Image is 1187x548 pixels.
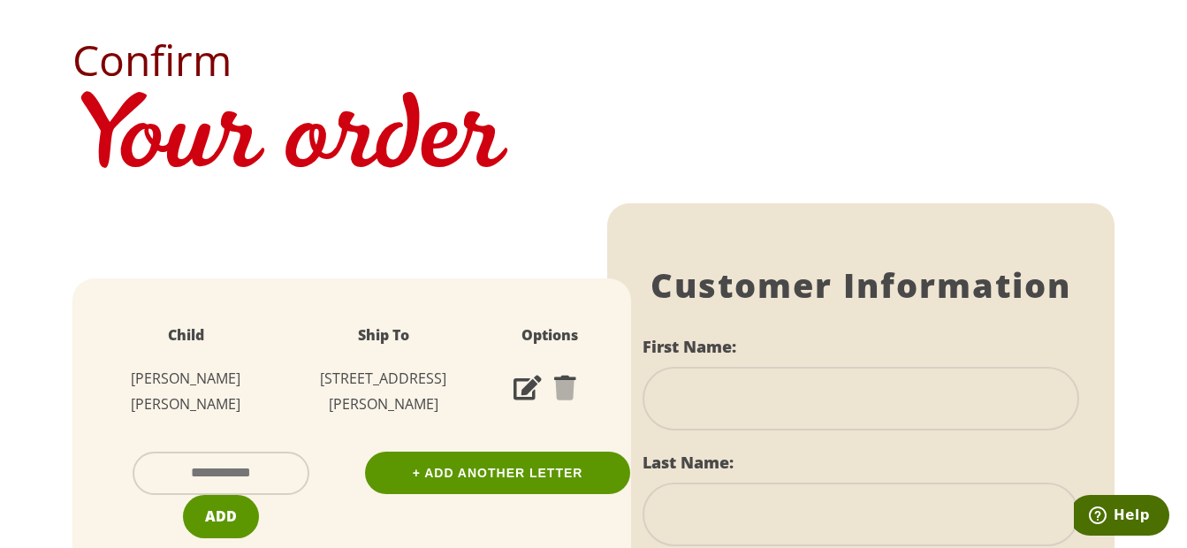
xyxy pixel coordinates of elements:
[1074,495,1169,539] iframe: Opens a widget where you can find more information
[205,506,237,526] span: Add
[281,314,486,357] th: Ship To
[90,314,281,357] th: Child
[486,314,613,357] th: Options
[183,495,259,538] button: Add
[643,336,736,357] label: First Name:
[72,39,1115,81] h2: Confirm
[72,81,1115,203] h1: Your order
[281,357,486,426] td: [STREET_ADDRESS][PERSON_NAME]
[643,452,734,473] label: Last Name:
[365,452,630,494] a: + Add Another Letter
[90,357,281,426] td: [PERSON_NAME] [PERSON_NAME]
[643,265,1079,306] h1: Customer Information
